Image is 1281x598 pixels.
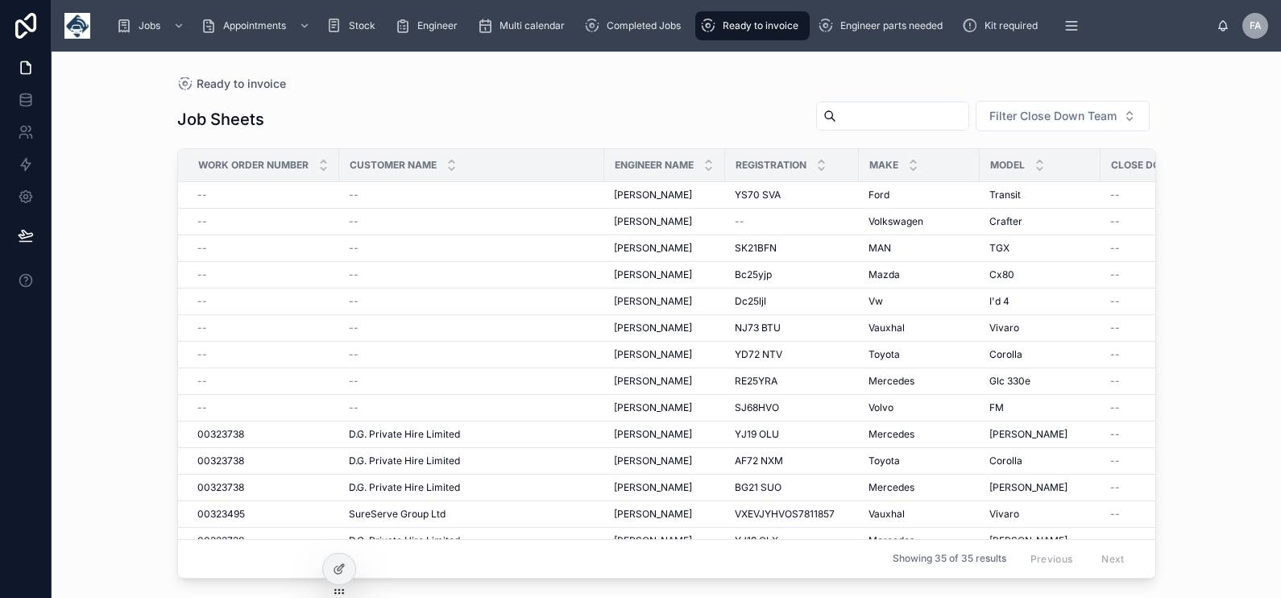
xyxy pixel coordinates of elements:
span: [PERSON_NAME] [614,348,692,361]
span: 00323738 [197,534,244,547]
a: -- [349,215,595,228]
a: Ready to invoice [695,11,810,40]
span: -- [349,295,359,308]
span: -- [349,401,359,414]
span: [PERSON_NAME] [614,375,692,388]
a: -- [349,348,595,361]
a: Mercedes [869,481,970,494]
span: Engineer parts needed [840,19,943,32]
span: Vivaro [989,322,1019,334]
span: Jobs [139,19,160,32]
a: Volvo [869,401,970,414]
a: [PERSON_NAME] [614,268,715,281]
span: -- [349,215,359,228]
span: -- [735,215,744,228]
span: -- [197,401,207,414]
span: Transit [989,189,1021,201]
a: 00323738 [197,481,330,494]
a: -- [349,242,595,255]
span: Dc25ljl [735,295,766,308]
a: -- [197,401,330,414]
a: Volkswagen [869,215,970,228]
a: Dc25ljl [735,295,849,308]
a: [PERSON_NAME] [614,375,715,388]
span: -- [197,215,207,228]
a: D.G. Private Hire Limited [349,481,595,494]
span: Multi calendar [500,19,565,32]
a: [PERSON_NAME] [614,401,715,414]
span: YS70 SVA [735,189,781,201]
span: -- [1110,401,1120,414]
span: D.G. Private Hire Limited [349,481,460,494]
span: -- [1110,455,1120,467]
a: -- [1110,348,1229,361]
a: [PERSON_NAME] [614,534,715,547]
a: -- [349,189,595,201]
span: [PERSON_NAME] [614,481,692,494]
a: [PERSON_NAME] [989,428,1091,441]
span: -- [349,375,359,388]
a: -- [735,215,849,228]
a: -- [1110,322,1229,334]
a: Completed Jobs [579,11,692,40]
span: -- [1110,534,1120,547]
span: RE25YRA [735,375,777,388]
span: [PERSON_NAME] [614,189,692,201]
a: Cx80 [989,268,1091,281]
span: [PERSON_NAME] [614,455,692,467]
span: Close Down Team [1111,159,1208,172]
span: -- [1110,242,1120,255]
a: Mazda [869,268,970,281]
a: TGX [989,242,1091,255]
span: 00323738 [197,428,244,441]
a: -- [1110,401,1229,414]
span: Appointments [223,19,286,32]
a: -- [197,215,330,228]
span: Volkswagen [869,215,923,228]
span: Vauxhal [869,508,905,521]
span: Mercedes [869,375,914,388]
span: 00323495 [197,508,245,521]
a: -- [1110,242,1229,255]
span: Glc 330e [989,375,1030,388]
span: -- [349,268,359,281]
span: -- [349,322,359,334]
a: -- [197,322,330,334]
span: 00323738 [197,481,244,494]
span: Mercedes [869,481,914,494]
span: [PERSON_NAME] [614,268,692,281]
span: -- [1110,268,1120,281]
span: [PERSON_NAME] [989,481,1067,494]
a: YD72 NTV [735,348,849,361]
a: -- [1110,295,1229,308]
a: -- [1110,508,1229,521]
a: Kit required [957,11,1049,40]
a: 00323495 [197,508,330,521]
a: Corolla [989,455,1091,467]
span: Cx80 [989,268,1014,281]
a: RE25YRA [735,375,849,388]
a: Mercedes [869,375,970,388]
a: YJ19 OLU [735,428,849,441]
a: Corolla [989,348,1091,361]
span: I'd 4 [989,295,1009,308]
span: Make [869,159,898,172]
a: YS70 SVA [735,189,849,201]
a: Transit [989,189,1091,201]
a: Toyota [869,348,970,361]
h1: Job Sheets [177,108,264,131]
a: 00323738 [197,428,330,441]
a: -- [197,189,330,201]
span: 00323738 [197,455,244,467]
span: Stock [349,19,375,32]
a: Bc25yjp [735,268,849,281]
span: Vauxhal [869,322,905,334]
div: scrollable content [103,8,1217,44]
span: Mazda [869,268,900,281]
span: Vivaro [989,508,1019,521]
a: [PERSON_NAME] [989,481,1091,494]
a: [PERSON_NAME] [614,322,715,334]
span: Corolla [989,348,1022,361]
a: [PERSON_NAME] [614,428,715,441]
a: SureServe Group Ltd [349,508,595,521]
